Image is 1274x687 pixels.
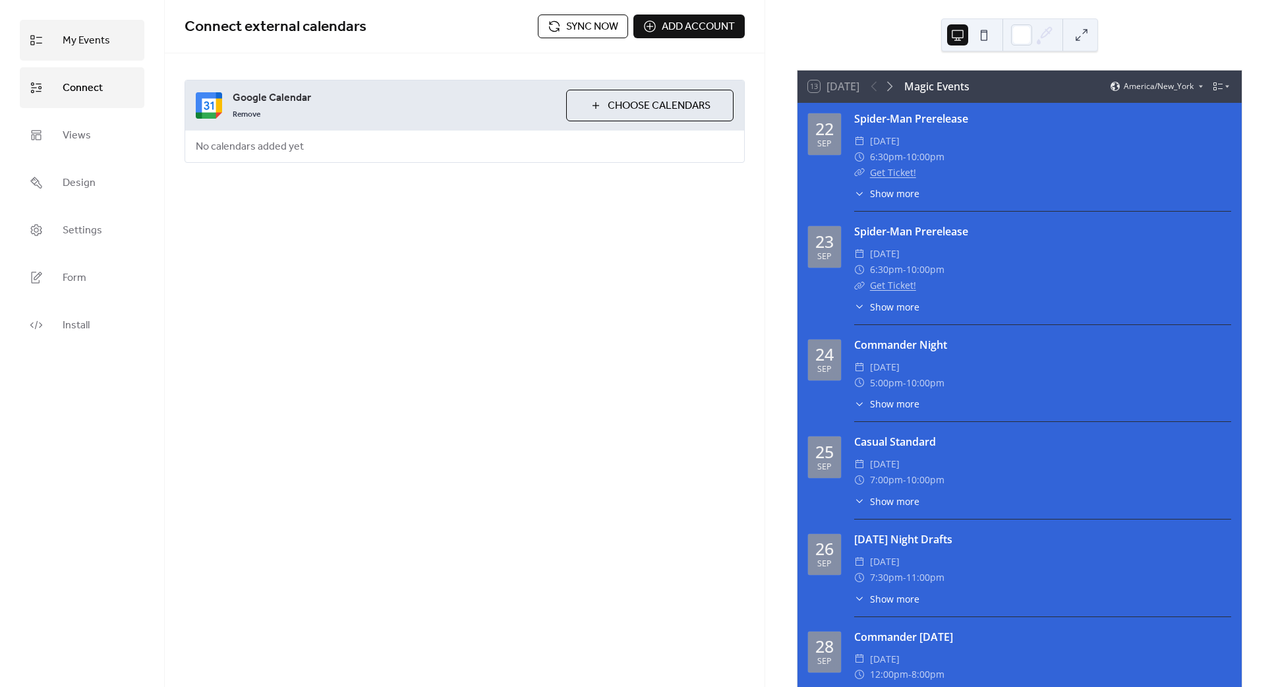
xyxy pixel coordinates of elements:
[870,187,919,200] span: Show more
[854,359,865,375] div: ​
[854,187,865,200] div: ​
[817,140,832,148] div: Sep
[538,15,628,38] button: Sync now
[870,554,900,570] span: [DATE]
[854,592,865,606] div: ​
[63,268,86,289] span: Form
[870,149,903,165] span: 6:30pm
[854,300,865,314] div: ​
[903,375,906,391] span: -
[870,246,900,262] span: [DATE]
[906,570,944,585] span: 11:00pm
[815,541,834,557] div: 26
[815,346,834,363] div: 24
[854,375,865,391] div: ​
[815,638,834,655] div: 28
[854,667,865,682] div: ​
[854,262,865,278] div: ​
[903,570,906,585] span: -
[854,494,919,508] button: ​Show more
[233,109,260,120] span: Remove
[903,149,906,165] span: -
[906,262,944,278] span: 10:00pm
[870,300,919,314] span: Show more
[608,98,710,114] span: Choose Calendars
[817,365,832,374] div: Sep
[870,456,900,472] span: [DATE]
[185,13,366,42] span: Connect external calendars
[908,667,912,682] span: -
[854,133,865,149] div: ​
[854,187,919,200] button: ​Show more
[20,20,144,61] a: My Events
[903,472,906,488] span: -
[566,90,734,121] button: Choose Calendars
[854,570,865,585] div: ​
[870,651,900,667] span: [DATE]
[870,570,903,585] span: 7:30pm
[870,592,919,606] span: Show more
[854,531,1231,547] div: [DATE] Night Drafts
[854,592,919,606] button: ​Show more
[196,92,222,119] img: google
[20,67,144,108] a: Connect
[854,337,1231,353] div: Commander Night
[854,434,1231,450] div: Casual Standard
[815,444,834,460] div: 25
[854,456,865,472] div: ​
[815,233,834,250] div: 23
[870,133,900,149] span: [DATE]
[906,149,944,165] span: 10:00pm
[566,19,618,35] span: Sync now
[1124,82,1194,90] span: America/New_York
[854,149,865,165] div: ​
[870,279,916,291] a: Get Ticket!
[870,166,916,179] a: Get Ticket!
[854,397,919,411] button: ​Show more
[20,257,144,298] a: Form
[870,375,903,391] span: 5:00pm
[904,78,970,94] div: Magic Events
[63,220,102,241] span: Settings
[854,165,865,181] div: ​
[20,162,144,203] a: Design
[854,629,1231,645] div: Commander [DATE]
[870,667,908,682] span: 12:00pm
[633,15,745,38] button: Add account
[63,125,91,146] span: Views
[854,554,865,570] div: ​
[870,494,919,508] span: Show more
[185,131,314,163] span: No calendars added yet
[854,494,865,508] div: ​
[817,560,832,568] div: Sep
[233,90,556,106] span: Google Calendar
[906,375,944,391] span: 10:00pm
[870,397,919,411] span: Show more
[63,30,110,51] span: My Events
[870,359,900,375] span: [DATE]
[854,224,968,239] a: Spider-Man Prerelease
[903,262,906,278] span: -
[912,667,944,682] span: 8:00pm
[20,305,144,345] a: Install
[20,115,144,156] a: Views
[870,262,903,278] span: 6:30pm
[906,472,944,488] span: 10:00pm
[854,651,865,667] div: ​
[20,210,144,251] a: Settings
[854,278,865,293] div: ​
[854,397,865,411] div: ​
[63,78,103,99] span: Connect
[854,472,865,488] div: ​
[662,19,735,35] span: Add account
[870,472,903,488] span: 7:00pm
[815,121,834,137] div: 22
[817,463,832,471] div: Sep
[854,111,968,126] a: Spider-Man Prerelease
[63,315,90,336] span: Install
[817,253,832,261] div: Sep
[854,246,865,262] div: ​
[817,657,832,666] div: Sep
[854,300,919,314] button: ​Show more
[63,173,96,194] span: Design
